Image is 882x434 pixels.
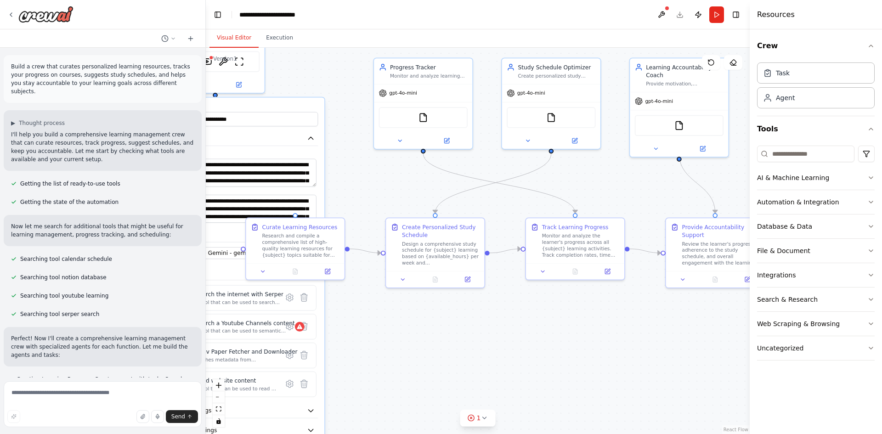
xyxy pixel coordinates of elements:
[757,116,875,142] button: Tools
[11,334,194,359] p: Perfect! Now I'll create a comprehensive learning management crew with specialized agents for eac...
[297,319,311,333] button: Delete tool
[187,249,296,257] span: Google Gemini - gemini/gemini-2.5-pro
[172,104,318,110] label: Role
[674,121,684,130] img: FileReadTool
[314,267,341,276] button: Open in side panel
[757,344,803,353] div: Uncategorized
[175,426,217,434] span: Agent Settings
[552,136,597,146] button: Open in side panel
[195,385,277,392] div: A tool that can be used to read a website content.
[757,295,818,304] div: Search & Research
[431,153,555,213] g: Edge from e6a7fbe1-61e8-4b85-b2f4-62107c0d2ea7 to d7027969-a1cd-451b-8063-620d27dcaad4
[262,233,339,259] div: Research and compile a comprehensive list of high-quality learning resources for {subject} topics...
[195,377,277,384] div: Read website content
[757,336,875,360] button: Uncategorized
[525,218,625,281] div: Track Learning ProgressMonitor and analyze the learner's progress across all {subject} learning a...
[213,55,237,62] div: Version 1
[682,241,759,266] div: Review the learner's progress, adherence to the study schedule, and overall engagement with the l...
[171,413,185,420] span: Send
[776,68,790,78] div: Task
[542,233,620,259] div: Monitor and analyze the learner's progress across all {subject} learning activities. Track comple...
[259,28,300,48] button: Execution
[297,377,311,391] button: Delete tool
[402,241,480,266] div: Design a comprehensive study schedule for {subject} learning based on {available_hours} per week ...
[174,187,317,193] label: Backstory
[734,275,761,284] button: Open in side panel
[518,73,596,79] div: Create personalized study schedules for {subject} learning goals, optimize time allocation based ...
[216,80,261,90] button: Open in side panel
[175,406,211,414] span: LLM Settings
[419,153,579,213] g: Edge from d1727df7-f841-460f-aef4-d7cf55f45aa9 to b55704f1-548a-4c55-8bba-2dfd17536d0a
[418,113,428,123] img: FileReadTool
[174,151,317,157] label: Goal
[195,319,295,327] div: Search a Youtube Channels content
[757,166,875,190] button: AI & Machine Learning
[645,98,673,104] span: gpt-4o-mini
[245,218,345,281] div: Curate Learning ResourcesResearch and compile a comprehensive list of high-quality learning resou...
[172,403,318,418] button: LLM Settings
[11,62,194,96] p: Build a crew that curates personalized learning resources, tracks your progress on courses, sugge...
[195,328,295,334] div: A tool that can be used to semantic search a query from a Youtube Channels content.
[682,223,759,239] div: Provide Accountability Support
[213,415,225,427] button: toggle interactivity
[776,93,795,102] div: Agent
[19,119,65,127] span: Thought process
[203,57,212,67] img: YoutubeChannelSearchTool
[501,57,601,149] div: Study Schedule OptimizerCreate personalized study schedules for {subject} learning goals, optimiz...
[424,136,469,146] button: Open in side panel
[213,379,225,427] div: React Flow controls
[195,290,283,298] div: Search the internet with Serper
[183,33,198,44] button: Start a new chat
[517,90,545,96] span: gpt-4o-mini
[757,9,795,20] h4: Resources
[234,57,244,67] img: ScrapeWebsiteTool
[213,379,225,391] button: zoom in
[20,292,108,299] span: Searching tool youtube learning
[757,197,839,207] div: Automation & Integration
[757,173,829,182] div: AI & Machine Learning
[646,63,724,79] div: Learning Accountability Coach
[297,348,311,362] button: Delete tool
[729,8,742,21] button: Hide right sidebar
[213,403,225,415] button: fit view
[297,290,311,304] button: Delete tool
[646,81,724,87] div: Provide motivation, accountability, and support to help maintain consistency in learning {subject...
[209,28,259,48] button: Visual Editor
[757,319,840,328] div: Web Scraping & Browsing
[7,410,20,423] button: Improve this prompt
[11,130,194,163] p: I'll help you build a comprehensive learning management crew that can curate resources, track pro...
[219,57,228,67] img: ArxivPaperTool
[136,410,149,423] button: Upload files
[350,245,381,257] g: Edge from 6db49a6e-cd2c-4b38-be0d-19218d53d32f to d7027969-a1cd-451b-8063-620d27dcaad4
[629,57,729,158] div: Learning Accountability CoachProvide motivation, accountability, and support to help maintain con...
[151,410,164,423] button: Click to speak your automation idea
[757,59,875,116] div: Crew
[757,33,875,59] button: Crew
[680,144,725,153] button: Open in side panel
[477,413,481,423] span: 1
[757,222,812,231] div: Database & Data
[283,319,297,333] button: Configure tool
[757,142,875,368] div: Tools
[373,57,473,149] div: Progress TrackerMonitor and analyze learning progress across different {subject} topics, track co...
[11,222,194,239] p: Now let me search for additional tools that might be useful for learning management, progress tra...
[283,290,297,304] button: Configure tool
[262,223,337,231] div: Curate Learning Resources
[454,275,481,284] button: Open in side panel
[158,33,180,44] button: Switch to previous chat
[17,376,194,405] span: Creating Learning Resource Curator agent with tools: Search the internet with [PERSON_NAME], Sear...
[490,245,521,257] g: Edge from d7027969-a1cd-451b-8063-620d27dcaad4 to b55704f1-548a-4c55-8bba-2dfd17536d0a
[195,299,283,305] div: A tool that can be used to search the internet with a search_query. Supports different search typ...
[11,119,15,127] span: ▶
[20,274,107,281] span: Searching tool notion database
[757,271,796,280] div: Integrations
[385,218,486,288] div: Create Personalized Study ScheduleDesign a comprehensive study schedule for {subject} learning ba...
[757,287,875,311] button: Search & Research
[757,239,875,263] button: File & Document
[20,310,99,318] span: Searching tool serper search
[757,214,875,238] button: Database & Data
[757,263,875,287] button: Integrations
[166,410,198,423] button: Send
[20,180,120,187] span: Getting the list of ready-to-use tools
[283,377,297,391] button: Configure tool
